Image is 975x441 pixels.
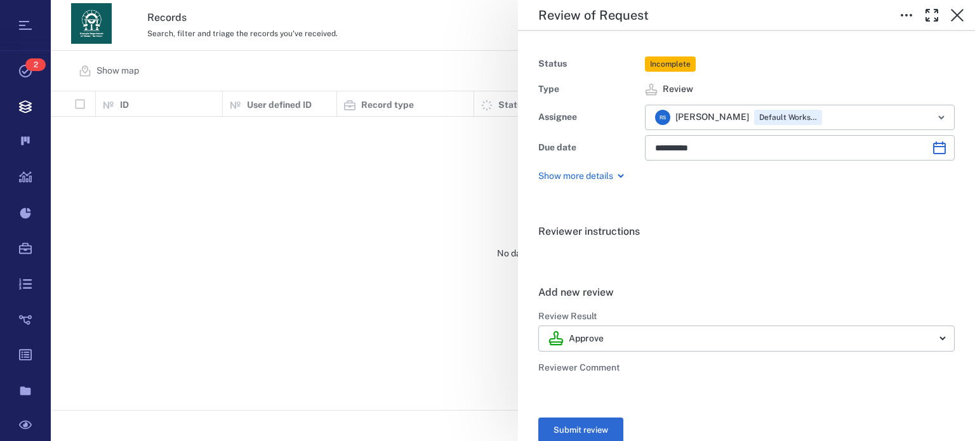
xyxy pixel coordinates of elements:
[538,362,955,374] h6: Reviewer Comment
[538,139,640,157] div: Due date
[932,109,950,126] button: Open
[538,285,955,300] h6: Add new review
[569,332,604,345] p: Approve
[647,59,693,70] span: Incomplete
[655,110,670,125] div: R S
[25,58,46,71] span: 2
[945,3,970,28] button: Close
[927,135,952,161] button: Choose date, selected date is Oct 1, 2025
[538,55,640,73] div: Status
[757,112,819,123] span: Default Workspace
[663,83,693,96] span: Review
[538,81,640,98] div: Type
[538,8,649,23] h5: Review of Request
[538,109,640,126] div: Assignee
[538,170,613,183] p: Show more details
[538,224,955,239] h6: Reviewer instructions
[538,251,541,263] span: .
[894,3,919,28] button: Toggle to Edit Boxes
[675,111,749,124] span: [PERSON_NAME]
[919,3,945,28] button: Toggle Fullscreen
[538,310,955,323] h6: Review Result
